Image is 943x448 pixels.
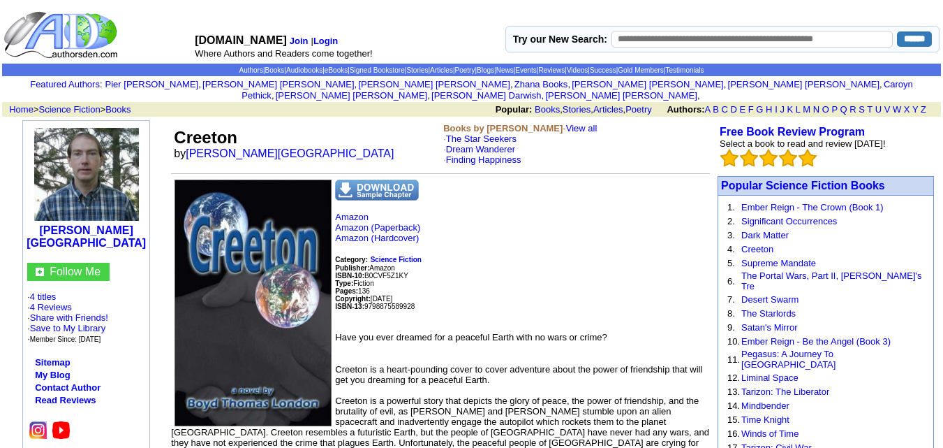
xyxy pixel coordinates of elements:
[665,66,704,74] a: Testimonials
[727,400,740,411] font: 14.
[741,294,799,305] a: Desert Swarm
[787,104,794,115] a: K
[618,66,664,74] a: Gold Members
[335,280,353,287] b: Type:
[727,294,735,305] font: 7.
[4,104,131,115] font: > >
[727,230,735,240] font: 3.
[727,308,735,319] font: 8.
[730,104,736,115] a: D
[741,230,789,240] a: Dark Matter
[727,322,735,333] font: 9.
[867,104,873,115] a: T
[779,149,797,167] img: bigemptystars.png
[822,104,829,115] a: O
[741,270,921,291] a: The Portal Wars, Part II, [PERSON_NAME]'s Tre
[813,104,819,115] a: N
[593,104,623,115] a: Articles
[443,123,563,133] b: Books by [PERSON_NAME]
[721,180,885,192] a: Popular Science Fiction Books
[50,266,101,277] a: Follow Me
[265,66,285,74] a: Books
[566,123,597,133] a: View all
[741,414,789,425] a: Time Knight
[538,66,565,74] a: Reviews
[36,268,44,276] img: gc.jpg
[513,34,607,45] label: Try our New Search:
[105,79,913,101] font: , , , , , , , , , ,
[849,104,856,115] a: R
[3,10,121,59] img: logo_ad.gif
[728,79,879,89] a: [PERSON_NAME] [PERSON_NAME]
[739,104,745,115] a: E
[274,92,276,100] font: i
[335,222,420,233] a: Amazon (Paperback)
[30,79,100,89] a: Featured Authors
[741,386,829,397] a: Tarizon: The Liberator
[741,322,798,333] a: Satan's Mirror
[667,104,704,115] b: Authors:
[535,104,560,115] a: Books
[567,66,588,74] a: Videos
[721,104,727,115] a: C
[27,224,146,249] a: [PERSON_NAME][GEOGRAPHIC_DATA]
[496,66,514,74] a: News
[775,104,778,115] a: I
[239,66,704,74] span: | | | | | | | | | | | | | | |
[727,373,740,383] font: 12.
[720,126,865,138] a: Free Book Review Program
[9,104,34,115] a: Home
[570,81,572,89] font: i
[29,421,47,439] img: ig.png
[727,216,735,226] font: 2.
[335,264,395,272] font: Amazon
[406,66,428,74] a: Stories
[446,133,517,144] a: The Star Seekers
[545,90,697,101] a: [PERSON_NAME] [PERSON_NAME]
[335,180,419,201] img: dnsample.png
[803,104,810,115] a: M
[443,154,521,165] font: ·
[30,312,108,323] a: Share with Friends!
[893,104,901,115] a: W
[766,104,772,115] a: H
[335,256,368,263] b: Category:
[780,104,785,115] a: J
[195,34,287,46] font: [DOMAIN_NAME]
[311,36,340,46] font: |
[496,104,939,115] font: , , ,
[39,104,101,115] a: Science Fiction
[727,428,740,439] font: 16.
[443,123,597,165] font: -
[431,90,542,101] a: [PERSON_NAME] Darwish
[756,104,763,115] a: G
[477,66,494,74] a: Blogs
[831,104,837,115] a: P
[335,212,369,222] a: Amazon
[921,104,926,115] a: Z
[35,370,70,380] a: My Blog
[446,154,521,165] a: Finding Happiness
[430,92,431,100] font: i
[446,144,515,154] a: Dream Wanderer
[443,133,521,165] font: ·
[515,66,537,74] a: Events
[290,36,309,46] a: Join
[882,81,884,89] font: i
[884,104,891,115] a: V
[175,180,332,426] img: See larger image
[313,36,338,46] b: Login
[741,336,891,347] a: Ember Reign - Be the Angel (Book 3)
[741,308,796,319] a: The Starlords
[727,386,740,397] font: 13.
[796,104,801,115] a: L
[30,302,72,312] a: 4 Reviews
[276,90,427,101] a: [PERSON_NAME] [PERSON_NAME]
[563,104,591,115] a: Stories
[27,312,108,344] font: · · ·
[720,138,886,149] font: Select a book to read and review [DATE]!
[513,81,514,89] font: i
